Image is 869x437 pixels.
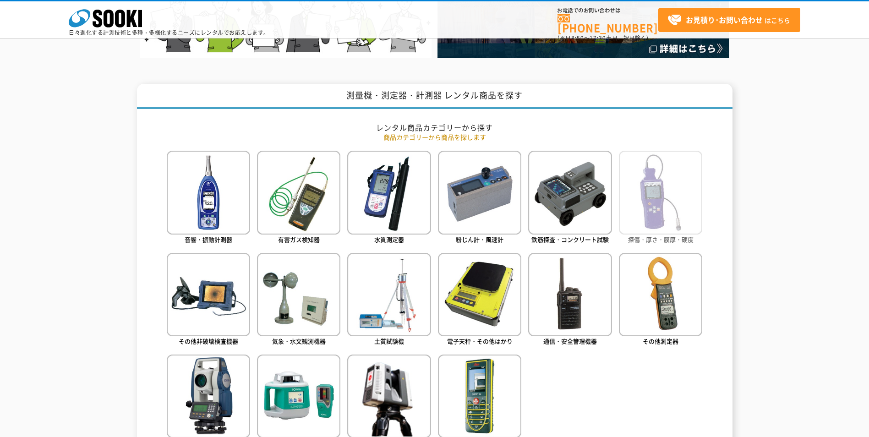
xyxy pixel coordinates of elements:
[69,30,269,35] p: 日々進化する計測技術と多種・多様化するニーズにレンタルでお応えします。
[619,253,702,348] a: その他測定器
[438,151,521,234] img: 粉じん計・風速計
[257,253,340,348] a: 気象・水文観測機器
[347,151,431,234] img: 水質測定器
[667,13,790,27] span: はこちら
[167,151,250,234] img: 音響・振動計測器
[438,151,521,246] a: 粉じん計・風速計
[643,337,678,345] span: その他測定器
[447,337,513,345] span: 電子天秤・その他はかり
[167,123,703,132] h2: レンタル商品カテゴリーから探す
[686,14,763,25] strong: お見積り･お問い合わせ
[528,253,612,336] img: 通信・安全管理機器
[278,235,320,244] span: 有害ガス検知器
[528,151,612,234] img: 鉄筋探査・コンクリート試験
[619,151,702,234] img: 探傷・厚さ・膜厚・硬度
[438,253,521,336] img: 電子天秤・その他はかり
[167,132,703,142] p: 商品カテゴリーから商品を探します
[272,337,326,345] span: 気象・水文観測機器
[571,34,584,42] span: 8:50
[374,337,404,345] span: 土質試験機
[167,151,250,246] a: 音響・振動計測器
[137,84,732,109] h1: 測量機・測定器・計測器 レンタル商品を探す
[619,151,702,246] a: 探傷・厚さ・膜厚・硬度
[557,34,648,42] span: (平日 ～ 土日、祝日除く)
[185,235,232,244] span: 音響・振動計測器
[438,253,521,348] a: 電子天秤・その他はかり
[347,253,431,336] img: 土質試験機
[528,151,612,246] a: 鉄筋探査・コンクリート試験
[257,151,340,246] a: 有害ガス検知器
[167,253,250,336] img: その他非破壊検査機器
[557,14,658,33] a: [PHONE_NUMBER]
[179,337,238,345] span: その他非破壊検査機器
[347,253,431,348] a: 土質試験機
[658,8,800,32] a: お見積り･お問い合わせはこちら
[167,253,250,348] a: その他非破壊検査機器
[543,337,597,345] span: 通信・安全管理機器
[628,235,694,244] span: 探傷・厚さ・膜厚・硬度
[257,151,340,234] img: 有害ガス検知器
[590,34,606,42] span: 17:30
[257,253,340,336] img: 気象・水文観測機器
[619,253,702,336] img: その他測定器
[531,235,609,244] span: 鉄筋探査・コンクリート試験
[528,253,612,348] a: 通信・安全管理機器
[374,235,404,244] span: 水質測定器
[347,151,431,246] a: 水質測定器
[456,235,503,244] span: 粉じん計・風速計
[557,8,658,13] span: お電話でのお問い合わせは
